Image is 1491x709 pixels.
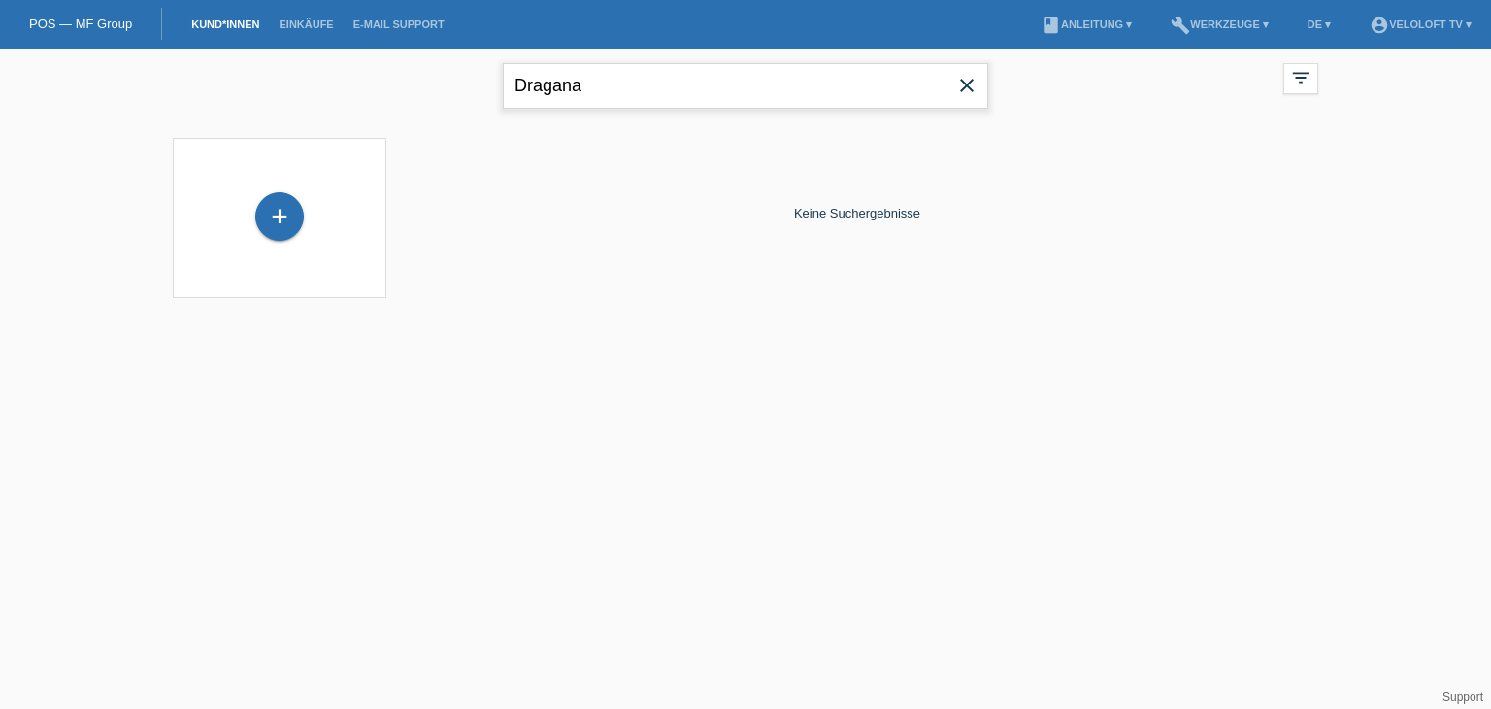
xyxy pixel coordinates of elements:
[1298,18,1341,30] a: DE ▾
[1032,18,1142,30] a: bookAnleitung ▾
[344,18,454,30] a: E-Mail Support
[503,63,988,109] input: Suche...
[1370,16,1389,35] i: account_circle
[1290,67,1311,88] i: filter_list
[1442,691,1483,704] a: Support
[1360,18,1481,30] a: account_circleVeloLoft TV ▾
[955,74,978,97] i: close
[29,17,132,31] a: POS — MF Group
[182,18,269,30] a: Kund*innen
[396,128,1318,298] div: Keine Suchergebnisse
[1161,18,1278,30] a: buildWerkzeuge ▾
[1042,16,1061,35] i: book
[269,18,343,30] a: Einkäufe
[256,200,303,233] div: Kund*in hinzufügen
[1171,16,1190,35] i: build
